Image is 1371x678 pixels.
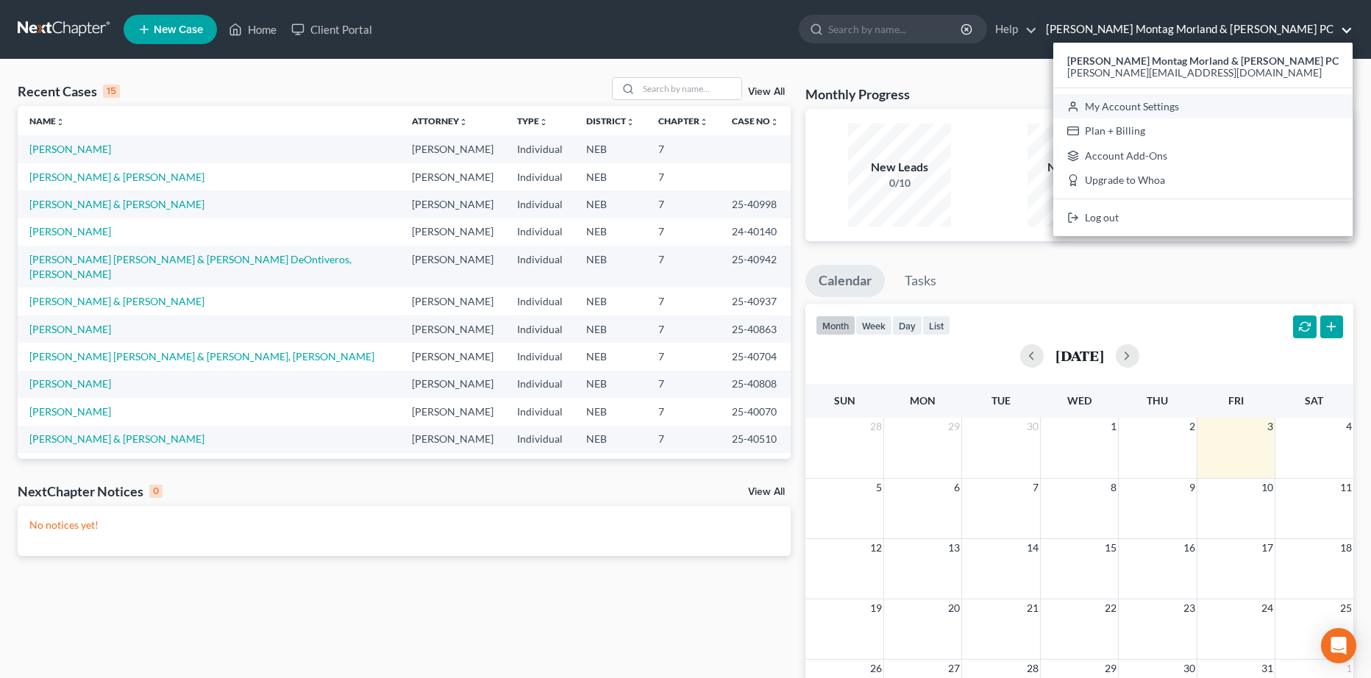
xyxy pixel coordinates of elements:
div: 0/10 [1028,176,1130,190]
a: Account Add-Ons [1053,143,1353,168]
a: Nameunfold_more [29,115,65,126]
a: [PERSON_NAME] [29,377,111,390]
div: Recent Cases [18,82,120,100]
td: 25-80723 [720,453,791,480]
td: 7 [647,163,720,190]
td: 7 [647,343,720,370]
a: Districtunfold_more [586,115,635,126]
a: Calendar [805,265,885,297]
span: Sat [1305,394,1323,407]
span: 17 [1260,539,1275,557]
span: 13 [947,539,961,557]
span: 10 [1260,479,1275,496]
td: NEB [574,371,647,398]
td: NEB [574,218,647,246]
span: 29 [947,418,961,435]
span: 18 [1339,539,1353,557]
span: 11 [1339,479,1353,496]
td: 7 [647,218,720,246]
h3: Monthly Progress [805,85,910,103]
div: 15 [103,85,120,98]
button: list [922,315,950,335]
button: day [892,315,922,335]
span: 16 [1182,539,1197,557]
td: [PERSON_NAME] [400,218,505,246]
td: NEB [574,246,647,288]
i: unfold_more [626,118,635,126]
a: [PERSON_NAME] [29,405,111,418]
td: Individual [505,246,574,288]
div: New Leads [848,159,951,176]
span: 15 [1103,539,1118,557]
a: Tasks [891,265,950,297]
a: Typeunfold_more [517,115,548,126]
span: New Case [154,24,203,35]
td: 25-40863 [720,315,791,343]
a: [PERSON_NAME] & [PERSON_NAME] [29,198,204,210]
td: NEB [574,343,647,370]
span: 20 [947,599,961,617]
td: 7 [647,371,720,398]
a: Help [988,16,1037,43]
td: Individual [505,343,574,370]
button: week [855,315,892,335]
a: Client Portal [284,16,380,43]
a: Attorneyunfold_more [412,115,468,126]
span: Mon [910,394,936,407]
i: unfold_more [539,118,548,126]
td: 24-40140 [720,218,791,246]
td: [PERSON_NAME] [400,135,505,163]
td: 7 [647,453,720,480]
button: month [816,315,855,335]
td: NEB [574,315,647,343]
p: No notices yet! [29,518,779,532]
span: 29 [1103,660,1118,677]
td: Individual [505,315,574,343]
td: [PERSON_NAME] [400,426,505,453]
td: [PERSON_NAME] [400,246,505,288]
td: Individual [505,398,574,425]
td: [PERSON_NAME] [400,190,505,218]
td: 7 [647,246,720,288]
td: Individual [505,288,574,315]
td: NEB [574,190,647,218]
div: Open Intercom Messenger [1321,628,1356,663]
i: unfold_more [56,118,65,126]
td: 25-40070 [720,398,791,425]
strong: [PERSON_NAME] Montag Morland & [PERSON_NAME] PC [1067,54,1339,67]
span: 8 [1109,479,1118,496]
span: 23 [1182,599,1197,617]
td: Individual [505,218,574,246]
span: 30 [1182,660,1197,677]
td: 7 [647,398,720,425]
i: unfold_more [770,118,779,126]
span: Wed [1067,394,1092,407]
a: Upgrade to Whoa [1053,168,1353,193]
td: [PERSON_NAME] [400,315,505,343]
a: Case Nounfold_more [732,115,779,126]
td: Individual [505,453,574,480]
td: 25-40942 [720,246,791,288]
td: 25-40937 [720,288,791,315]
a: View All [748,487,785,497]
td: [PERSON_NAME] [400,453,505,480]
span: 14 [1025,539,1040,557]
div: 0 [149,485,163,498]
div: New Clients [1028,159,1130,176]
span: 1 [1109,418,1118,435]
div: [PERSON_NAME] Montag Morland & [PERSON_NAME] PC [1053,43,1353,236]
div: 0/10 [848,176,951,190]
span: 9 [1188,479,1197,496]
span: 30 [1025,418,1040,435]
a: [PERSON_NAME] [PERSON_NAME] & [PERSON_NAME] DeOntiveros, [PERSON_NAME] [29,253,352,280]
a: View All [748,87,785,97]
td: [PERSON_NAME] [400,288,505,315]
span: 31 [1260,660,1275,677]
span: 28 [869,418,883,435]
a: [PERSON_NAME] [PERSON_NAME] & [PERSON_NAME], [PERSON_NAME] [29,350,374,363]
td: 25-40510 [720,426,791,453]
span: 21 [1025,599,1040,617]
div: NextChapter Notices [18,482,163,500]
td: Individual [505,371,574,398]
input: Search by name... [828,15,963,43]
